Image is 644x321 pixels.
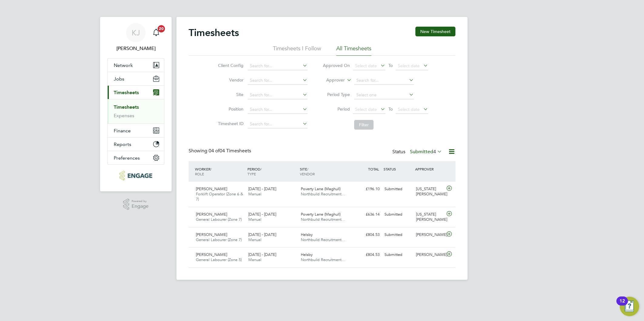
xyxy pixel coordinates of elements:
span: Jobs [114,76,124,82]
span: Manual [248,257,261,262]
li: Timesheets I Follow [273,45,321,56]
label: Period [323,106,350,112]
label: Timesheet ID [216,121,243,126]
div: Timesheets [108,99,164,124]
span: Select date [355,107,377,112]
button: New Timesheet [415,27,455,36]
div: Submitted [382,184,414,194]
li: All Timesheets [336,45,371,56]
span: [DATE] - [DATE] [248,212,276,217]
span: TYPE [247,171,256,176]
label: Site [216,92,243,97]
div: SITE [298,164,351,179]
span: Poverty Lane (Maghull) [301,212,340,217]
span: Northbuild Recruitment… [301,237,345,242]
div: [US_STATE][PERSON_NAME] [414,184,445,199]
button: Filter [354,120,374,130]
span: Manual [248,237,261,242]
span: Manual [248,217,261,222]
span: / [210,167,212,171]
span: Northbuild Recruitment… [301,257,345,262]
a: 20 [150,23,162,42]
div: Submitted [382,210,414,220]
a: Go to home page [107,171,164,180]
input: Select one [354,91,414,99]
span: Select date [398,63,420,68]
span: Select date [355,63,377,68]
img: northbuildrecruit-logo-retina.png [119,171,152,180]
span: Northbuild Recruitment… [301,217,345,222]
span: [PERSON_NAME] [196,232,227,237]
span: Helsby [301,252,313,257]
input: Search for... [248,91,307,99]
div: £804.53 [351,250,382,260]
a: Powered byEngage [123,199,149,210]
div: PERIOD [246,164,298,179]
label: Client Config [216,63,243,68]
label: Approver [317,77,345,83]
span: 04 Timesheets [209,148,251,154]
span: Select date [398,107,420,112]
div: [PERSON_NAME] [414,250,445,260]
span: [PERSON_NAME] [196,212,227,217]
span: To [387,105,394,113]
div: 12 [619,301,625,309]
span: General Labourer (Zone 5) [196,257,242,262]
span: Finance [114,128,131,134]
input: Search for... [248,120,307,128]
button: Reports [108,137,164,151]
span: 20 [158,25,165,32]
div: £196.10 [351,184,382,194]
span: Helsby [301,232,313,237]
div: STATUS [382,164,414,174]
span: [DATE] - [DATE] [248,186,276,191]
span: [PERSON_NAME] [196,186,227,191]
span: Preferences [114,155,140,161]
div: WORKER [193,164,246,179]
input: Search for... [248,62,307,70]
span: 04 of [209,148,220,154]
span: / [260,167,262,171]
a: KJ[PERSON_NAME] [107,23,164,52]
label: Position [216,106,243,112]
div: £804.53 [351,230,382,240]
span: [DATE] - [DATE] [248,232,276,237]
span: ROLE [195,171,204,176]
span: General Labourer (Zone 7) [196,217,242,222]
span: Northbuild Recruitment… [301,191,345,197]
button: Timesheets [108,86,164,99]
span: VENDOR [300,171,315,176]
div: Status [392,148,443,156]
h2: Timesheets [189,27,239,39]
label: Vendor [216,77,243,83]
span: Network [114,62,133,68]
span: To [387,61,394,69]
span: TOTAL [368,167,379,171]
span: [PERSON_NAME] [196,252,227,257]
a: Timesheets [114,104,139,110]
button: Open Resource Center, 12 new notifications [620,297,639,316]
span: Forklift Operator (Zone 6 & 7) [196,191,243,202]
button: Finance [108,124,164,137]
span: Engage [132,204,149,209]
button: Preferences [108,151,164,164]
span: Reports [114,141,131,147]
label: Period Type [323,92,350,97]
div: Showing [189,148,252,154]
div: [US_STATE][PERSON_NAME] [414,210,445,225]
span: Powered by [132,199,149,204]
span: 4 [433,149,436,155]
span: General Labourer (Zone 7) [196,237,242,242]
input: Search for... [354,76,414,85]
input: Search for... [248,105,307,114]
label: Submitted [410,149,442,155]
span: / [307,167,308,171]
nav: Main navigation [100,17,172,191]
input: Search for... [248,76,307,85]
a: Expenses [114,113,134,118]
div: Submitted [382,250,414,260]
span: KJ [132,29,140,37]
div: Submitted [382,230,414,240]
div: APPROVER [414,164,445,174]
div: [PERSON_NAME] [414,230,445,240]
